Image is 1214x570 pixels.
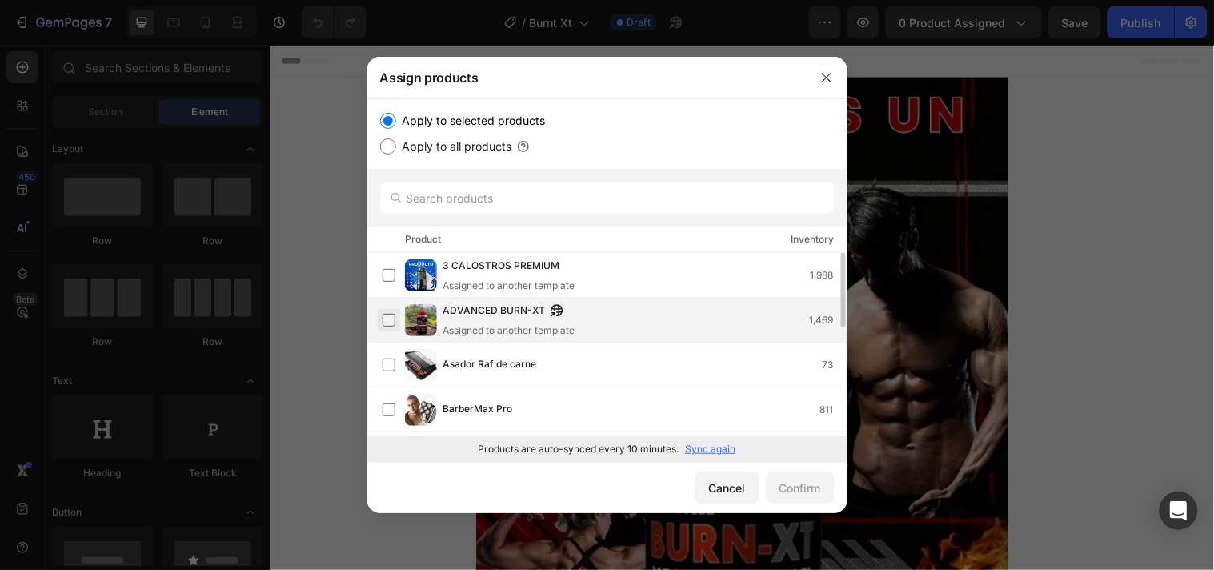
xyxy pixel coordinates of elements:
img: product-img [405,349,437,381]
img: product-img [405,394,437,426]
button: Cancel [695,472,759,504]
p: Products are auto-synced every 10 minutes. [479,442,679,456]
div: /> [367,98,847,462]
div: Assign products [367,57,806,98]
img: product-img [405,304,437,336]
div: Product [406,231,442,247]
label: Apply to all products [396,137,512,156]
div: Open Intercom Messenger [1160,492,1198,530]
span: Asador Raf de carne [443,356,537,374]
label: Apply to selected products [396,111,546,130]
div: 1,988 [811,267,847,283]
button: Confirm [766,472,835,504]
span: 3 CALOSTROS PREMIUM [443,258,560,275]
span: ADVANCED BURN-XT [443,303,546,320]
span: BarberMax Pro [443,401,513,419]
p: Sync again [686,442,736,456]
div: Confirm [779,480,821,496]
div: Assigned to another template [443,323,575,338]
div: 73 [823,357,847,373]
div: 811 [820,402,847,418]
div: 1,469 [810,312,847,328]
div: Inventory [791,231,835,247]
input: Search products [380,182,835,214]
div: Cancel [709,480,746,496]
div: Assigned to another template [443,279,586,293]
img: product-img [405,259,437,291]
